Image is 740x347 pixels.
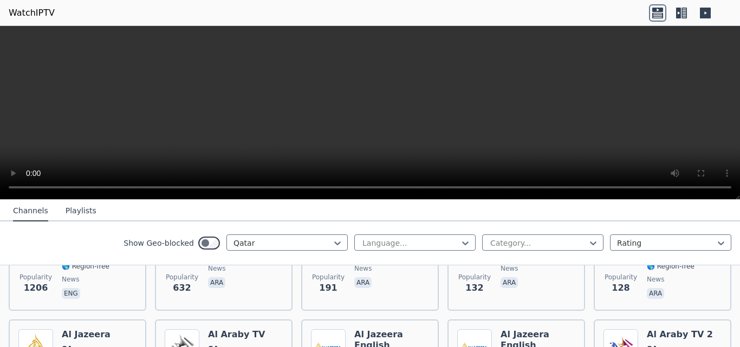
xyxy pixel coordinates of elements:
span: 132 [465,281,483,294]
p: eng [62,288,80,299]
h6: Al Jazeera [62,329,111,340]
button: Playlists [66,201,96,221]
span: 🌎 Region-free [62,262,109,271]
span: news [354,264,372,273]
span: Popularity [605,273,637,281]
span: 🌎 Region-free [647,262,694,271]
span: 1206 [24,281,48,294]
p: ara [208,277,225,288]
a: WatchIPTV [9,6,55,19]
button: Channels [13,201,48,221]
h6: Al Araby TV 2 [647,329,713,340]
span: news [501,264,518,273]
span: news [62,275,79,284]
span: 191 [319,281,337,294]
label: Show Geo-blocked [124,238,194,248]
h6: Al Araby TV [208,329,265,340]
span: Popularity [312,273,345,281]
span: 128 [612,281,629,294]
p: ara [647,288,664,299]
span: Popularity [458,273,491,281]
span: 632 [173,281,191,294]
p: ara [354,277,372,288]
span: news [208,264,225,273]
span: Popularity [166,273,198,281]
span: Popularity [20,273,52,281]
span: news [647,275,664,284]
p: ara [501,277,518,288]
